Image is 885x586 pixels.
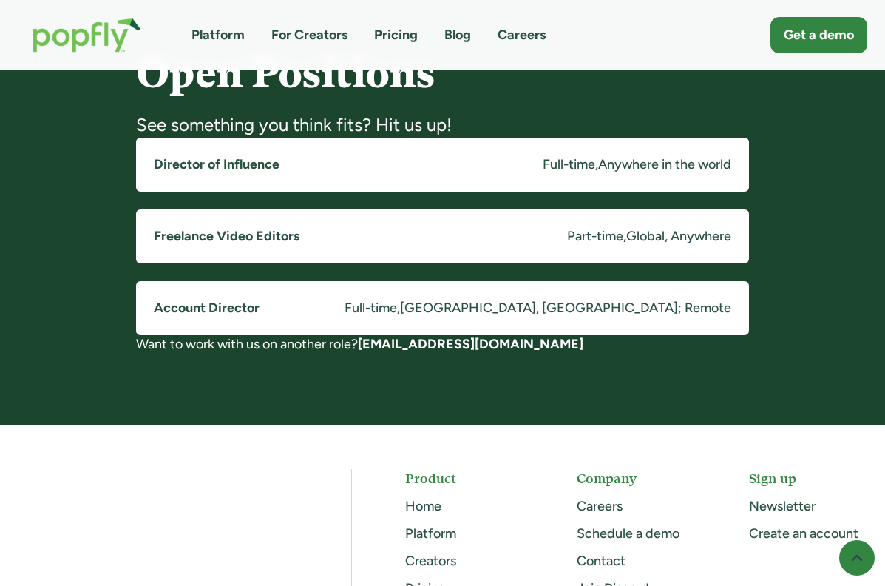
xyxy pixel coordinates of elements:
h5: Sign up [749,469,867,488]
h5: Freelance Video Editors [154,227,299,246]
div: , [623,227,626,246]
a: home [18,3,156,67]
h5: Director of Influence [154,155,279,174]
a: Freelance Video EditorsPart-time,Global, Anywhere [136,209,749,263]
a: Platform [405,525,456,542]
a: Creators [405,553,456,569]
div: Part-time [567,227,623,246]
a: Platform [191,26,245,44]
a: Blog [444,26,471,44]
a: Get a demo [770,17,867,53]
a: Create an account [749,525,858,542]
div: [GEOGRAPHIC_DATA], [GEOGRAPHIC_DATA]; Remote [400,299,731,317]
h5: Account Director [154,299,260,317]
div: Full-time [543,155,595,174]
div: Anywhere in the world [598,155,731,174]
a: [EMAIL_ADDRESS][DOMAIN_NAME] [358,336,583,352]
div: , [595,155,598,174]
div: , [397,299,400,317]
a: Director of InfluenceFull-time,Anywhere in the world [136,138,749,192]
a: Newsletter [749,498,816,514]
a: Schedule a demo [577,525,679,542]
a: Account DirectorFull-time,[GEOGRAPHIC_DATA], [GEOGRAPHIC_DATA]; Remote [136,281,749,335]
h4: Open Positions [136,52,749,95]
div: Get a demo [784,26,854,44]
a: Home [405,498,441,514]
a: Careers [498,26,546,44]
a: Contact [577,553,625,569]
a: Pricing [374,26,418,44]
div: Global, Anywhere [626,227,731,246]
div: Full-time [345,299,397,317]
h5: Company [577,469,695,488]
div: Want to work with us on another role? [136,335,749,354]
a: For Creators [271,26,347,44]
div: See something you think fits? Hit us up! [136,113,749,137]
a: Careers [577,498,623,514]
h5: Product [405,469,523,488]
